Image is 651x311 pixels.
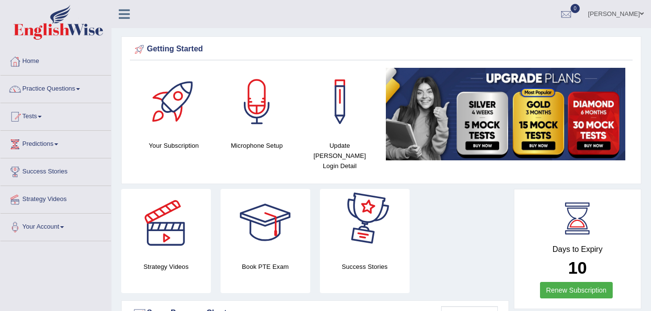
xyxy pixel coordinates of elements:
[568,258,587,277] b: 10
[0,103,111,127] a: Tests
[0,76,111,100] a: Practice Questions
[571,4,580,13] span: 0
[221,262,310,272] h4: Book PTE Exam
[525,245,630,254] h4: Days to Expiry
[320,262,410,272] h4: Success Stories
[0,131,111,155] a: Predictions
[0,186,111,210] a: Strategy Videos
[137,140,210,151] h4: Your Subscription
[0,48,111,72] a: Home
[540,282,613,298] a: Renew Subscription
[220,140,293,151] h4: Microphone Setup
[0,214,111,238] a: Your Account
[0,158,111,183] a: Success Stories
[303,140,376,171] h4: Update [PERSON_NAME] Login Detail
[386,68,625,160] img: small5.jpg
[121,262,211,272] h4: Strategy Videos
[132,42,630,57] div: Getting Started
